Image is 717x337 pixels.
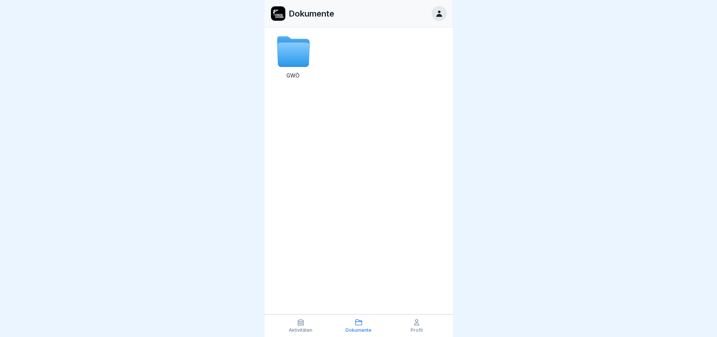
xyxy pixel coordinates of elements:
[289,9,334,18] p: Dokumente
[271,33,316,87] a: GWÖ
[289,328,312,333] p: Aktivitäten
[411,328,423,333] p: Profil
[271,6,285,21] img: ewxb9rjzulw9ace2na8lwzf2.png
[271,72,316,79] p: GWÖ
[346,328,371,333] p: Dokumente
